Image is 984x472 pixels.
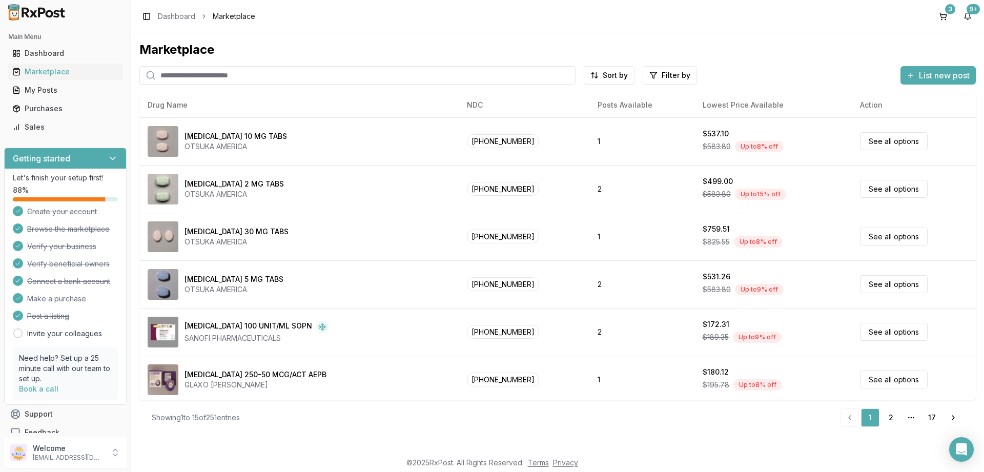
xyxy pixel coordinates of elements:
[735,189,786,200] div: Up to 15 % off
[733,332,782,343] div: Up to 9 % off
[13,173,118,183] p: Let's finish your setup first!
[733,379,782,391] div: Up to 8 % off
[589,356,694,403] td: 1
[139,42,976,58] div: Marketplace
[467,325,539,339] span: [PHONE_NUMBER]
[33,454,104,462] p: [EMAIL_ADDRESS][DOMAIN_NAME]
[860,323,928,341] a: See all options
[467,277,539,291] span: [PHONE_NUMBER]
[184,227,289,237] div: [MEDICAL_DATA] 30 MG TABS
[935,8,951,25] button: 3
[4,405,127,423] button: Support
[589,165,694,213] td: 2
[4,423,127,442] button: Feedback
[734,236,783,248] div: Up to 8 % off
[589,308,694,356] td: 2
[4,64,127,80] button: Marketplace
[13,185,29,195] span: 88 %
[467,182,539,196] span: [PHONE_NUMBER]
[4,4,70,20] img: RxPost Logo
[8,63,122,81] a: Marketplace
[589,213,694,260] td: 1
[703,284,731,295] span: $583.80
[27,224,110,234] span: Browse the marketplace
[27,329,102,339] a: Invite your colleagues
[184,333,329,343] div: SANOFI PHARMACEUTICALS
[959,8,976,25] button: 9+
[703,332,729,342] span: $189.35
[184,237,289,247] div: OTSUKA AMERICA
[861,408,879,427] a: 1
[840,408,963,427] nav: pagination
[703,176,733,187] div: $499.00
[943,408,963,427] a: Go to next page
[148,126,178,157] img: Abilify 10 MG TABS
[27,276,110,286] span: Connect a bank account
[881,408,900,427] a: 2
[12,48,118,58] div: Dashboard
[184,131,287,141] div: [MEDICAL_DATA] 10 MG TABS
[158,11,195,22] a: Dashboard
[4,82,127,98] button: My Posts
[8,44,122,63] a: Dashboard
[589,260,694,308] td: 2
[184,189,284,199] div: OTSUKA AMERICA
[139,93,459,117] th: Drug Name
[603,70,628,80] span: Sort by
[8,118,122,136] a: Sales
[900,71,976,81] a: List new post
[19,384,58,393] a: Book a call
[467,134,539,148] span: [PHONE_NUMBER]
[8,33,122,41] h2: Main Menu
[860,275,928,293] a: See all options
[694,93,852,117] th: Lowest Price Available
[19,353,112,384] p: Need help? Set up a 25 minute call with our team to set up.
[4,45,127,61] button: Dashboard
[528,458,549,467] a: Terms
[213,11,255,22] span: Marketplace
[184,274,283,284] div: [MEDICAL_DATA] 5 MG TABS
[13,152,70,165] h3: Getting started
[148,174,178,204] img: Abilify 2 MG TABS
[184,370,326,380] div: [MEDICAL_DATA] 250-50 MCG/ACT AEPB
[662,70,690,80] span: Filter by
[148,317,178,347] img: Admelog SoloStar 100 UNIT/ML SOPN
[12,67,118,77] div: Marketplace
[949,437,974,462] div: Open Intercom Messenger
[703,141,731,152] span: $583.80
[553,458,578,467] a: Privacy
[148,269,178,300] img: Abilify 5 MG TABS
[703,237,730,247] span: $825.55
[735,284,784,295] div: Up to 9 % off
[12,122,118,132] div: Sales
[735,141,784,152] div: Up to 8 % off
[8,99,122,118] a: Purchases
[25,427,59,438] span: Feedback
[27,311,69,321] span: Post a listing
[589,93,694,117] th: Posts Available
[459,93,589,117] th: NDC
[148,364,178,395] img: Advair Diskus 250-50 MCG/ACT AEPB
[184,380,326,390] div: GLAXO [PERSON_NAME]
[643,66,697,85] button: Filter by
[12,104,118,114] div: Purchases
[945,4,955,14] div: 3
[703,272,730,282] div: $531.26
[703,319,729,330] div: $172.31
[860,371,928,388] a: See all options
[27,259,110,269] span: Verify beneficial owners
[27,294,86,304] span: Make a purchase
[922,408,941,427] a: 17
[158,11,255,22] nav: breadcrumb
[589,117,694,165] td: 1
[703,129,729,139] div: $537.10
[4,119,127,135] button: Sales
[184,284,283,295] div: OTSUKA AMERICA
[703,224,730,234] div: $759.51
[148,221,178,252] img: Abilify 30 MG TABS
[12,85,118,95] div: My Posts
[184,179,284,189] div: [MEDICAL_DATA] 2 MG TABS
[184,321,312,333] div: [MEDICAL_DATA] 100 UNIT/ML SOPN
[860,228,928,245] a: See all options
